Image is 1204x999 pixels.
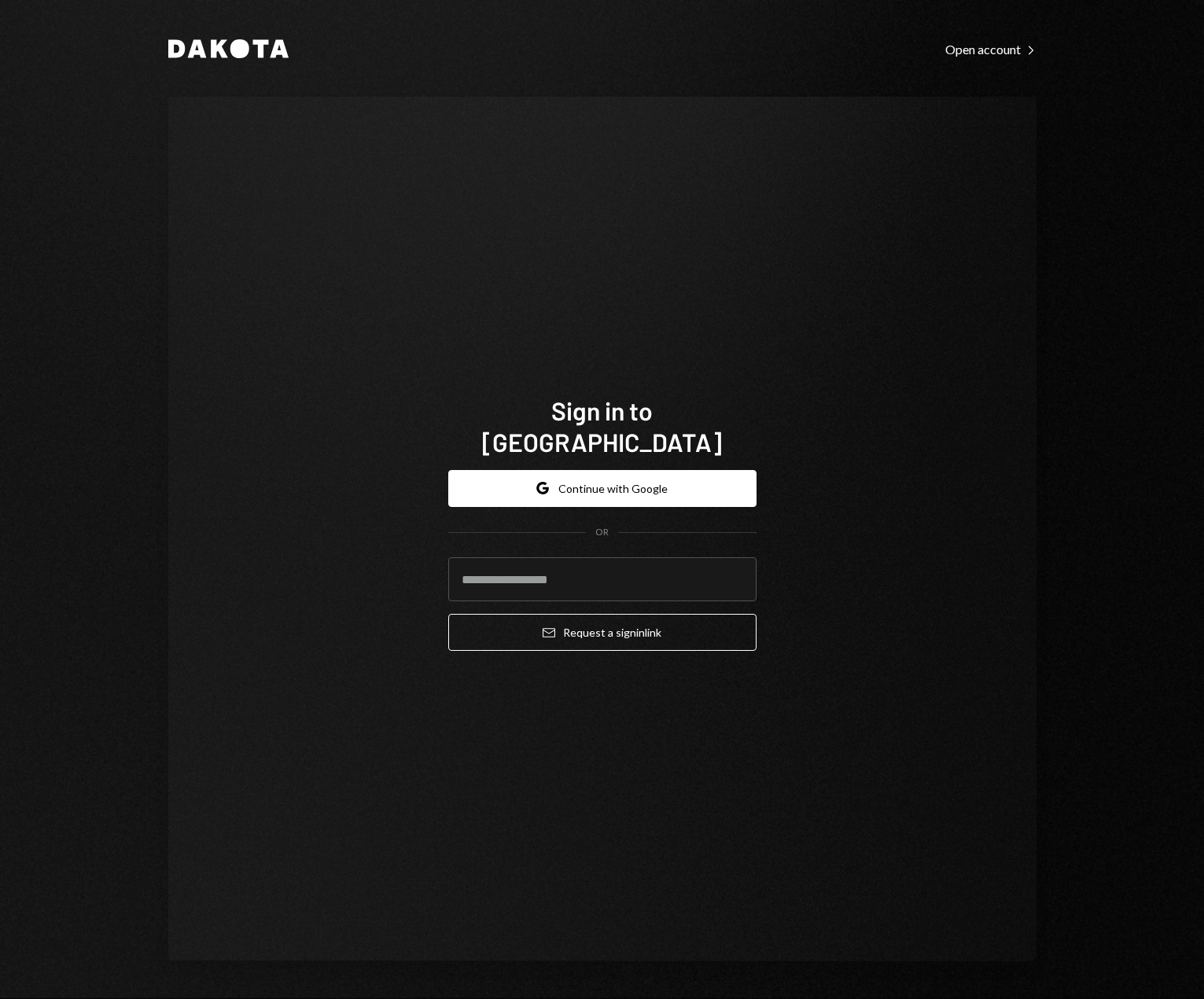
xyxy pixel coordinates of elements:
div: OR [595,526,609,539]
div: Open account [945,42,1036,57]
button: Request a signinlink [448,614,757,651]
button: Continue with Google [448,470,757,507]
a: Open account [945,40,1036,57]
h1: Sign in to [GEOGRAPHIC_DATA] [448,395,757,457]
